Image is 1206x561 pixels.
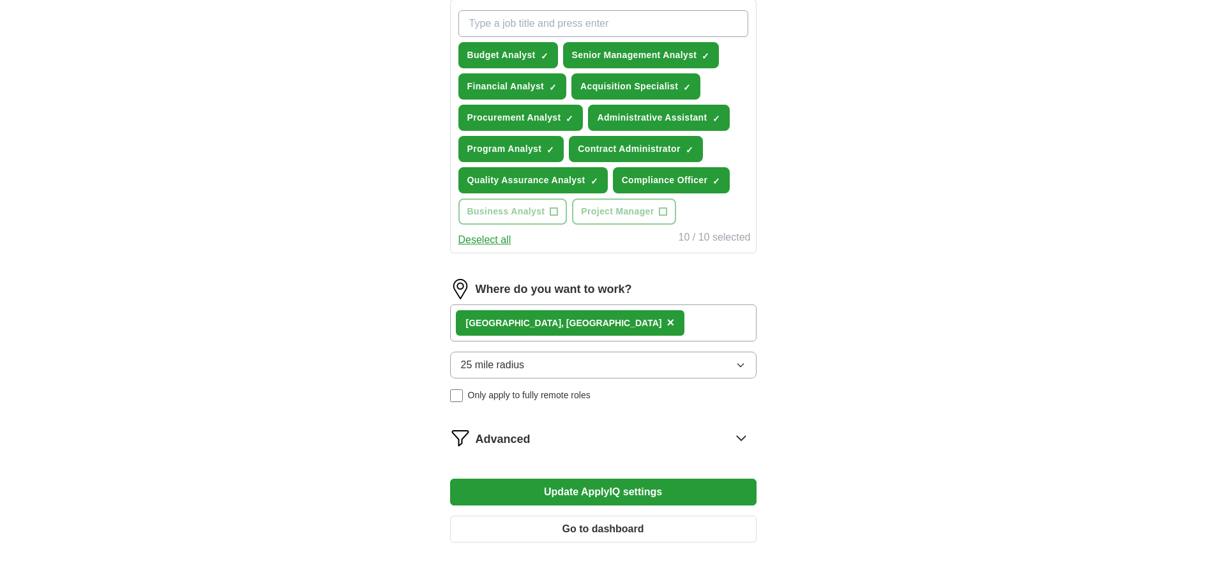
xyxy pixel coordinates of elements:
span: ✓ [546,145,554,155]
span: Procurement Analyst [467,111,561,124]
button: Compliance Officer✓ [613,167,730,193]
span: × [667,315,674,329]
button: Update ApplyIQ settings [450,479,757,505]
span: Administrative Assistant [597,111,707,124]
button: Procurement Analyst✓ [458,105,584,131]
span: Business Analyst [467,205,545,218]
span: Budget Analyst [467,49,536,62]
span: Compliance Officer [622,174,708,187]
span: Senior Management Analyst [572,49,697,62]
span: ✓ [683,82,691,93]
span: Financial Analyst [467,80,545,93]
button: Administrative Assistant✓ [588,105,729,131]
button: Deselect all [458,232,511,248]
span: Acquisition Specialist [580,80,678,93]
div: [GEOGRAPHIC_DATA], [GEOGRAPHIC_DATA] [466,317,662,330]
span: Advanced [476,431,531,448]
button: 25 mile radius [450,352,757,378]
button: Go to dashboard [450,516,757,542]
span: ✓ [591,176,598,186]
input: Only apply to fully remote roles [450,389,463,402]
button: Program Analyst✓ [458,136,564,162]
button: Financial Analyst✓ [458,73,567,100]
span: Project Manager [581,205,654,218]
span: ✓ [712,114,720,124]
button: Quality Assurance Analyst✓ [458,167,608,193]
button: Project Manager [572,198,676,225]
span: ✓ [702,51,709,61]
span: ✓ [686,145,693,155]
span: ✓ [712,176,720,186]
label: Where do you want to work? [476,281,632,298]
button: Business Analyst [458,198,568,225]
button: Senior Management Analyst✓ [563,42,720,68]
button: Budget Analyst✓ [458,42,558,68]
span: ✓ [566,114,573,124]
input: Type a job title and press enter [458,10,748,37]
button: Acquisition Specialist✓ [571,73,700,100]
img: filter [450,428,471,448]
button: × [667,313,674,333]
span: Program Analyst [467,142,542,156]
span: Quality Assurance Analyst [467,174,585,187]
span: Only apply to fully remote roles [468,389,591,402]
button: Contract Administrator✓ [569,136,702,162]
span: ✓ [549,82,557,93]
span: 25 mile radius [461,357,525,373]
span: Contract Administrator [578,142,680,156]
div: 10 / 10 selected [679,230,751,248]
img: location.png [450,279,471,299]
span: ✓ [541,51,548,61]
